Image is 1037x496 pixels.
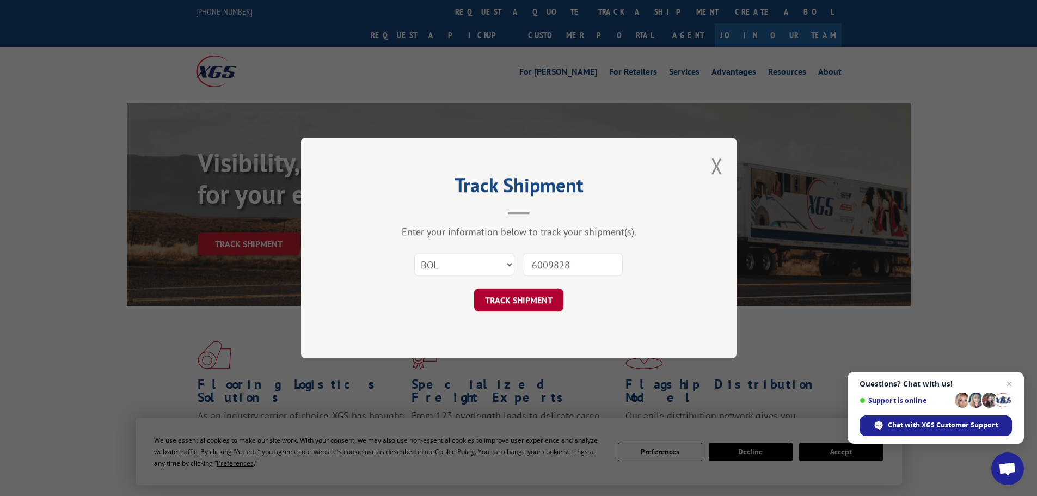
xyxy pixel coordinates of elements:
[355,177,682,198] h2: Track Shipment
[474,289,563,311] button: TRACK SHIPMENT
[860,415,1012,436] span: Chat with XGS Customer Support
[355,225,682,238] div: Enter your information below to track your shipment(s).
[860,396,951,405] span: Support is online
[523,253,623,276] input: Number(s)
[711,151,723,180] button: Close modal
[888,420,998,430] span: Chat with XGS Customer Support
[991,452,1024,485] a: Open chat
[860,379,1012,388] span: Questions? Chat with us!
